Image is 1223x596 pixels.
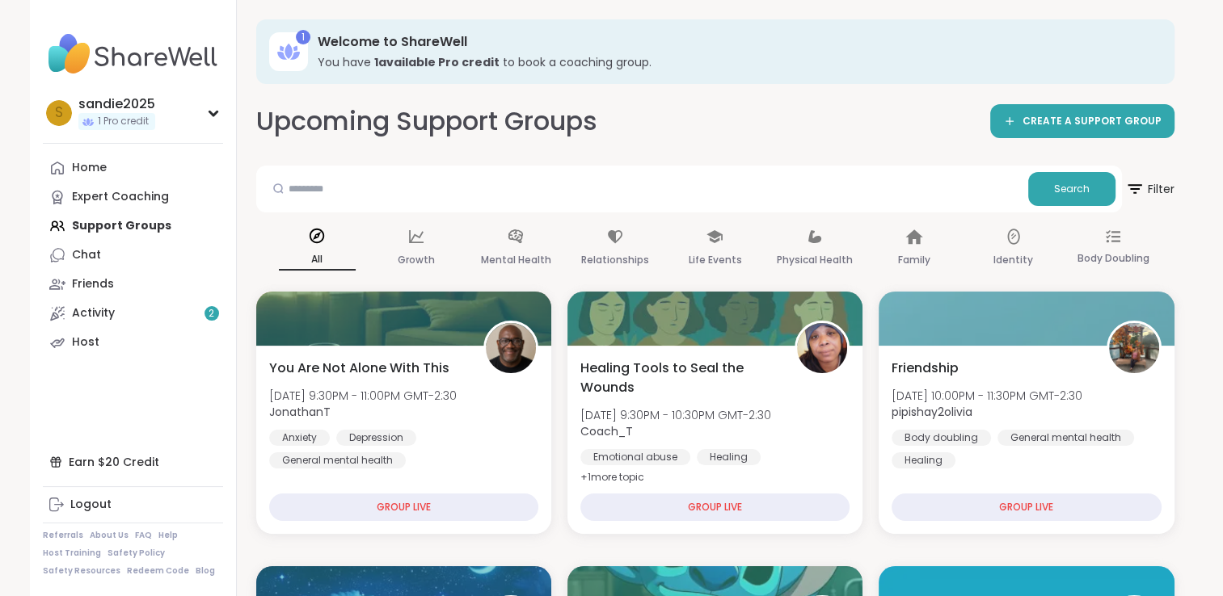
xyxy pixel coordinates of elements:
[43,270,223,299] a: Friends
[993,250,1033,270] p: Identity
[72,305,115,321] div: Activity
[269,452,406,468] div: General mental health
[269,388,457,404] span: [DATE] 9:30PM - 11:00PM GMT-2:30
[108,548,165,559] a: Safety Policy
[997,430,1134,446] div: General mental health
[1023,115,1162,128] span: CREATE A SUPPORT GROUP
[697,449,761,465] div: Healing
[898,250,930,270] p: Family
[43,548,101,559] a: Host Training
[43,153,223,183] a: Home
[78,95,155,113] div: sandie2025
[580,493,850,521] div: GROUP LIVE
[269,404,331,420] b: JonathanT
[1028,172,1115,206] button: Search
[580,449,690,465] div: Emotional abuse
[892,452,955,468] div: Healing
[580,359,777,397] span: Healing Tools to Seal the Wounds
[43,447,223,476] div: Earn $20 Credit
[158,530,178,541] a: Help
[98,115,149,128] span: 1 Pro credit
[269,493,538,521] div: GROUP LIVE
[892,404,972,420] b: pipishay2olivia
[269,430,330,446] div: Anxiety
[1054,182,1090,196] span: Search
[43,565,120,577] a: Safety Resources
[72,334,99,350] div: Host
[580,407,771,423] span: [DATE] 9:30PM - 10:30PM GMT-2:30
[1125,170,1175,208] span: Filter
[70,497,112,513] div: Logout
[374,54,500,70] b: 1 available Pro credit
[336,430,416,446] div: Depression
[43,328,223,357] a: Host
[581,250,649,270] p: Relationships
[990,104,1175,138] a: CREATE A SUPPORT GROUP
[90,530,129,541] a: About Us
[72,276,114,292] div: Friends
[256,103,597,140] h2: Upcoming Support Groups
[486,323,536,373] img: JonathanT
[43,183,223,212] a: Expert Coaching
[1125,166,1175,212] button: Filter
[1077,249,1149,268] p: Body Doubling
[279,250,356,271] p: All
[580,423,633,439] b: Coach_T
[318,54,1152,70] h3: You have to book a coaching group.
[892,359,959,378] span: Friendship
[55,103,63,124] span: s
[318,33,1152,51] h3: Welcome to ShareWell
[43,241,223,270] a: Chat
[72,160,107,176] div: Home
[797,323,847,373] img: Coach_T
[127,565,189,577] a: Redeem Code
[892,430,991,446] div: Body doubling
[777,250,853,270] p: Physical Health
[72,247,101,263] div: Chat
[209,307,214,321] span: 2
[43,490,223,519] a: Logout
[269,359,449,378] span: You Are Not Alone With This
[892,388,1082,404] span: [DATE] 10:00PM - 11:30PM GMT-2:30
[72,189,169,205] div: Expert Coaching
[892,493,1161,521] div: GROUP LIVE
[398,250,435,270] p: Growth
[1109,323,1159,373] img: pipishay2olivia
[43,26,223,82] img: ShareWell Nav Logo
[196,565,215,577] a: Blog
[481,250,551,270] p: Mental Health
[43,530,83,541] a: Referrals
[296,30,310,44] div: 1
[688,250,741,270] p: Life Events
[43,299,223,328] a: Activity2
[135,530,152,541] a: FAQ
